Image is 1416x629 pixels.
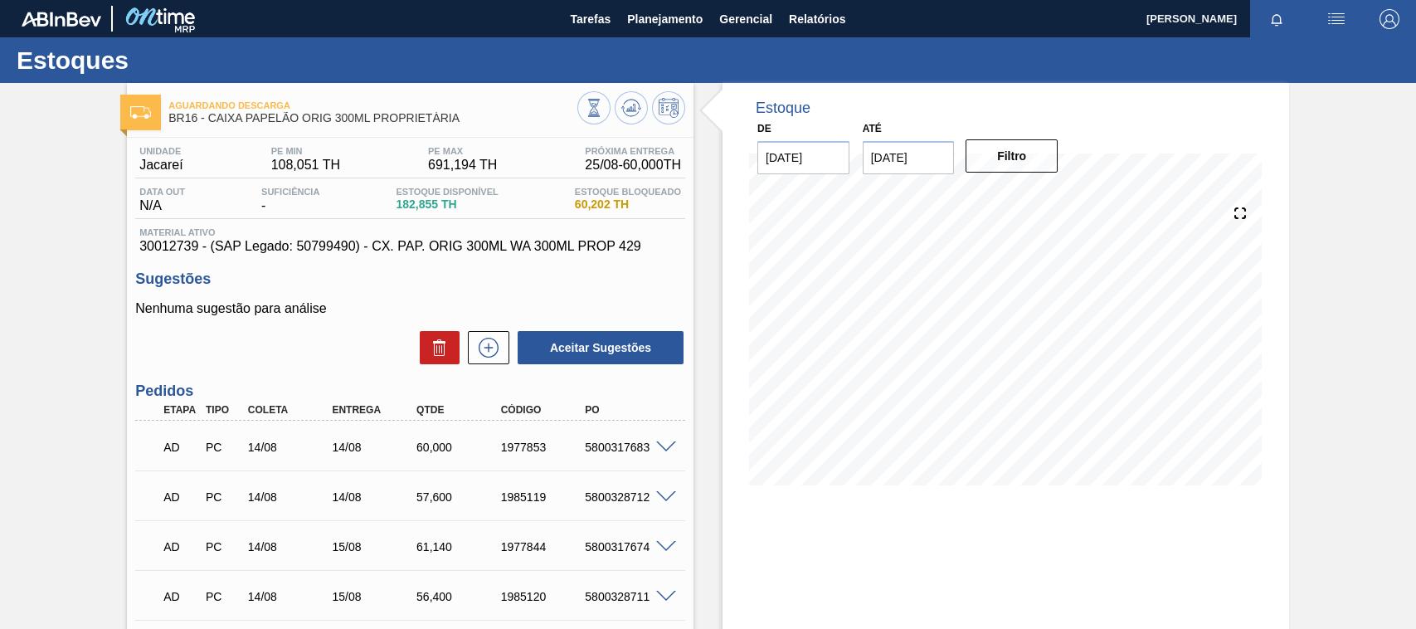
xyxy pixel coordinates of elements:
img: Logout [1380,9,1399,29]
img: Ícone [130,106,151,119]
div: Estoque [756,100,810,117]
div: 56,400 [412,590,506,603]
div: 1977844 [497,540,591,553]
button: Aceitar Sugestões [518,331,684,364]
button: Programar Estoque [652,91,685,124]
div: 61,140 [412,540,506,553]
span: BR16 - CAIXA PAPELÃO ORIG 300ML PROPRIETÁRIA [168,112,577,124]
span: Gerencial [719,9,772,29]
span: Próxima Entrega [585,146,681,156]
div: Nova sugestão [460,331,509,364]
input: dd/mm/yyyy [757,141,849,174]
div: PO [581,404,674,416]
div: 15/08/2025 [328,540,421,553]
p: AD [163,590,198,603]
button: Filtro [966,139,1058,173]
div: Código [497,404,591,416]
div: Aguardando Descarga [159,479,202,515]
div: N/A [135,187,189,213]
span: Material ativo [139,227,681,237]
span: Planejamento [627,9,703,29]
div: 14/08/2025 [328,441,421,454]
span: 25/08 - 60,000 TH [585,158,681,173]
h3: Sugestões [135,271,685,288]
div: Qtde [412,404,506,416]
span: Relatórios [789,9,845,29]
p: AD [163,490,198,504]
span: Jacareí [139,158,182,173]
div: 60,000 [412,441,506,454]
div: 5800328712 [581,490,674,504]
p: Nenhuma sugestão para análise [135,301,685,316]
div: Coleta [244,404,338,416]
div: 14/08/2025 [328,490,421,504]
span: Tarefas [570,9,611,29]
span: Data out [139,187,185,197]
span: Suficiência [261,187,319,197]
div: Etapa [159,404,202,416]
div: Pedido de Compra [202,590,245,603]
button: Visão Geral dos Estoques [577,91,611,124]
div: 14/08/2025 [244,590,338,603]
span: Unidade [139,146,182,156]
div: 1977853 [497,441,591,454]
div: 14/08/2025 [244,441,338,454]
label: Até [863,123,882,134]
div: 5800317683 [581,441,674,454]
span: 691,194 TH [428,158,497,173]
span: PE MAX [428,146,497,156]
h3: Pedidos [135,383,685,400]
span: 60,202 TH [575,198,681,211]
span: Estoque Disponível [396,187,498,197]
span: 182,855 TH [396,198,498,211]
div: Tipo [202,404,245,416]
button: Notificações [1250,7,1303,31]
div: Entrega [328,404,421,416]
div: Pedido de Compra [202,490,245,504]
span: 30012739 - (SAP Legado: 50799490) - CX. PAP. ORIG 300ML WA 300ML PROP 429 [139,239,681,254]
div: 14/08/2025 [244,540,338,553]
button: Atualizar Gráfico [615,91,648,124]
div: 5800317674 [581,540,674,553]
div: Excluir Sugestões [411,331,460,364]
span: Aguardando Descarga [168,100,577,110]
img: TNhmsLtSVTkK8tSr43FrP2fwEKptu5GPRR3wAAAABJRU5ErkJggg== [22,12,101,27]
label: De [757,123,771,134]
div: Aguardando Descarga [159,578,202,615]
div: Aguardando Descarga [159,429,202,466]
div: 1985120 [497,590,591,603]
p: AD [163,441,198,454]
div: Pedido de Compra [202,441,245,454]
div: Aguardando Descarga [159,529,202,565]
div: 15/08/2025 [328,590,421,603]
span: 108,051 TH [271,158,340,173]
input: dd/mm/yyyy [863,141,955,174]
img: userActions [1326,9,1346,29]
h1: Estoques [17,51,311,70]
div: 5800328711 [581,590,674,603]
div: Aceitar Sugestões [509,329,685,366]
span: Estoque Bloqueado [575,187,681,197]
div: - [257,187,324,213]
span: PE MIN [271,146,340,156]
div: 57,600 [412,490,506,504]
div: Pedido de Compra [202,540,245,553]
div: 1985119 [497,490,591,504]
p: AD [163,540,198,553]
div: 14/08/2025 [244,490,338,504]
